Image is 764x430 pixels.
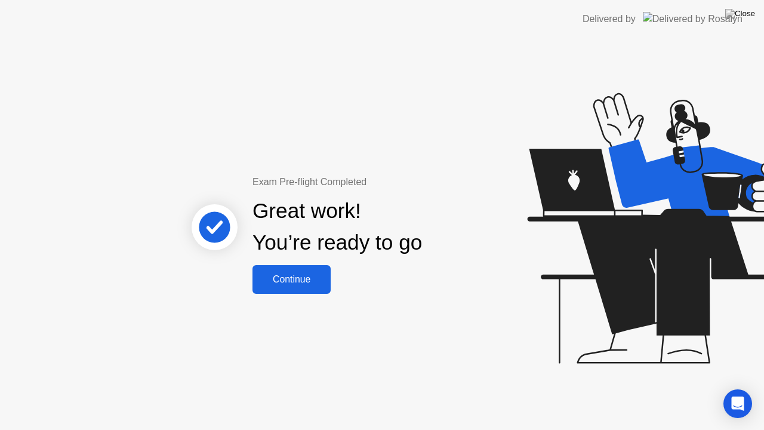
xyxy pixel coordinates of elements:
div: Delivered by [583,12,636,26]
div: Continue [256,274,327,285]
img: Close [725,9,755,19]
div: Open Intercom Messenger [723,389,752,418]
button: Continue [252,265,331,294]
div: Exam Pre-flight Completed [252,175,499,189]
div: Great work! You’re ready to go [252,195,422,259]
img: Delivered by Rosalyn [643,12,743,26]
